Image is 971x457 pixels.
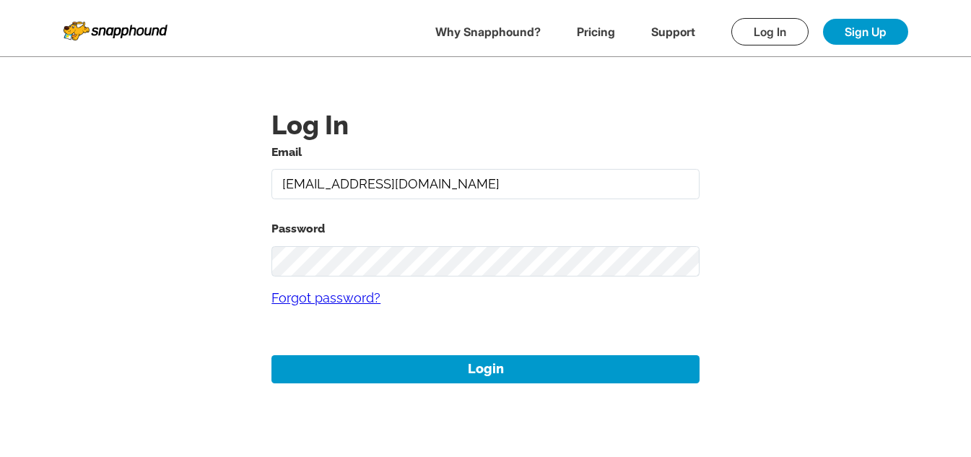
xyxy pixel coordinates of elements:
label: Email [271,142,700,162]
a: Support [651,25,695,39]
a: Pricing [577,25,615,39]
a: Sign Up [823,19,908,45]
a: Forgot password? [271,277,700,319]
img: Snapphound Logo [64,16,167,40]
a: Log In [731,18,809,45]
button: Login [271,355,700,383]
h1: Log In [271,108,700,142]
label: Password [271,219,700,239]
a: Why Snapphound? [435,25,541,39]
